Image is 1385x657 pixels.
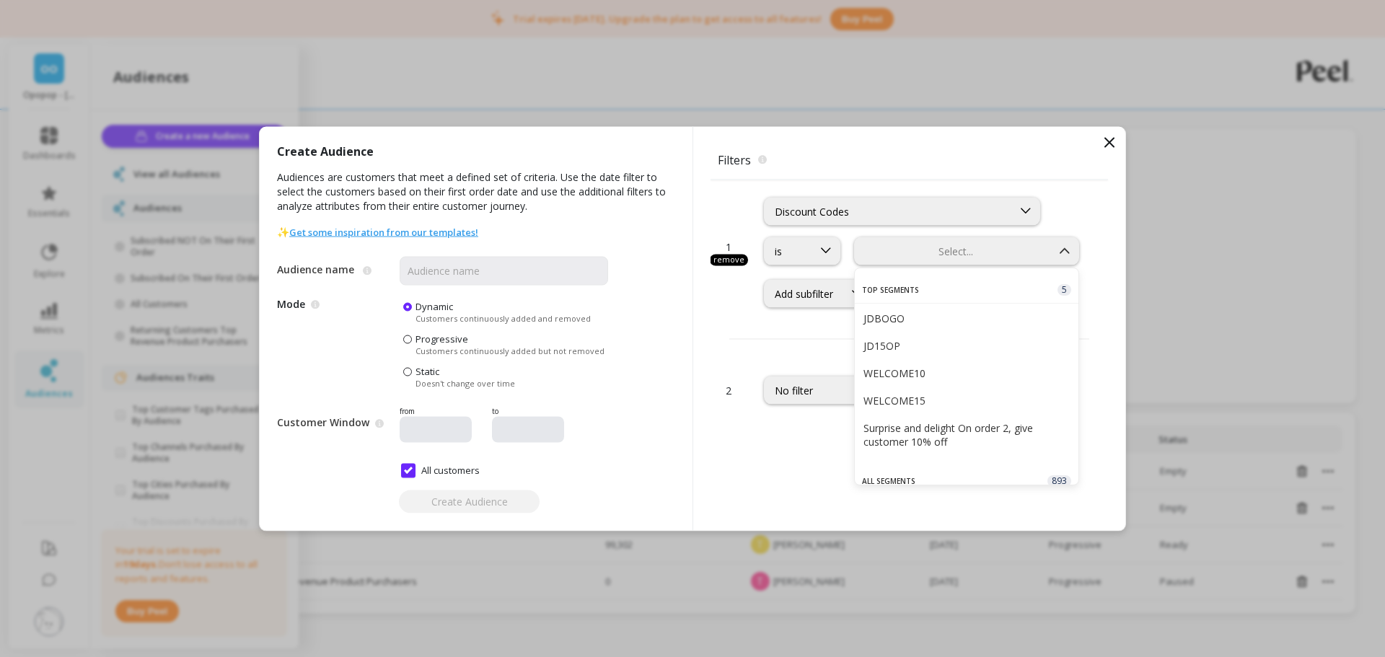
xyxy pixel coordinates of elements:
span: Mode [277,299,400,388]
label: Customer Window [277,415,369,430]
label: Audience name [277,262,357,276]
span: Create Audience [277,144,374,169]
span: Customers continuously added but not removed [415,345,604,356]
span: All Segments [862,476,915,487]
span: Customers continuously added and removed [415,312,591,323]
div: Add subfilter [775,286,833,300]
div: remove [710,254,748,265]
div: JDBOGO [863,312,1070,325]
p: to [492,405,574,416]
span: 2 [726,382,731,397]
span: Static [415,364,439,377]
span: ✨ [277,224,478,239]
div: JD15OP [863,339,1070,353]
span: Doesn't change over time [415,377,515,388]
span: Dynamic [415,299,453,312]
span: 5 [1058,284,1071,296]
div: Discount Codes [775,204,1002,218]
div: WELCOME15 [863,394,1070,407]
div: No filter [775,383,1002,397]
p: from [400,405,486,416]
span: Filters [711,144,1108,175]
span: Top Segments [862,285,919,296]
span: Progressive [415,332,468,345]
div: is [775,244,802,257]
span: Audiences are customers that meet a defined set of criteria. Use the date filter to select the cu... [277,169,675,224]
div: WELCOME10 [863,366,1070,380]
span: All customers [401,463,480,477]
div: Surprise and delight On order 2, give customer 10% off [863,421,1070,449]
input: Audience name [400,256,608,285]
a: Get some inspiration from our templates! [289,225,478,238]
span: 1 [726,239,731,254]
span: 893 [1047,475,1071,487]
